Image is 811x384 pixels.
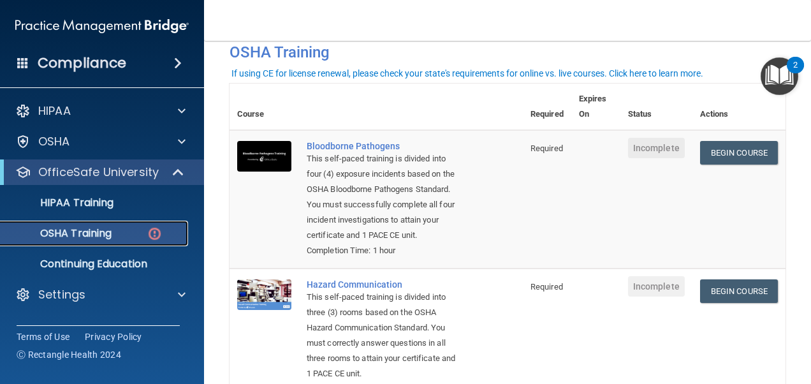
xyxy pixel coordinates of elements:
p: OSHA [38,134,70,149]
th: Expires On [571,84,620,130]
div: This self-paced training is divided into four (4) exposure incidents based on the OSHA Bloodborne... [307,151,459,243]
a: Privacy Policy [85,330,142,343]
a: Terms of Use [17,330,69,343]
a: OSHA [15,134,186,149]
th: Course [230,84,299,130]
span: Incomplete [628,138,685,158]
iframe: Drift Widget Chat Controller [747,296,796,344]
span: Required [530,282,563,292]
a: Bloodborne Pathogens [307,141,459,151]
div: This self-paced training is divided into three (3) rooms based on the OSHA Hazard Communication S... [307,290,459,381]
h4: Compliance [38,54,126,72]
th: Actions [692,84,785,130]
span: Ⓒ Rectangle Health 2024 [17,348,121,361]
p: OSHA Training [8,227,112,240]
th: Required [523,84,571,130]
a: Begin Course [700,279,778,303]
p: OfficeSafe University [38,165,159,180]
img: PMB logo [15,13,189,39]
h4: OSHA Training [230,43,785,61]
button: If using CE for license renewal, please check your state's requirements for online vs. live cours... [230,67,705,80]
a: OfficeSafe University [15,165,185,180]
span: Incomplete [628,276,685,297]
span: Required [530,144,563,153]
th: Status [620,84,692,130]
p: HIPAA Training [8,196,113,209]
p: Continuing Education [8,258,182,270]
p: Settings [38,287,85,302]
a: Begin Course [700,141,778,165]
button: Open Resource Center, 2 new notifications [761,57,798,95]
a: HIPAA [15,103,186,119]
div: If using CE for license renewal, please check your state's requirements for online vs. live cours... [231,69,703,78]
a: Settings [15,287,186,302]
a: Hazard Communication [307,279,459,290]
img: danger-circle.6113f641.png [147,226,163,242]
div: Completion Time: 1 hour [307,243,459,258]
div: 2 [793,65,798,82]
p: HIPAA [38,103,71,119]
